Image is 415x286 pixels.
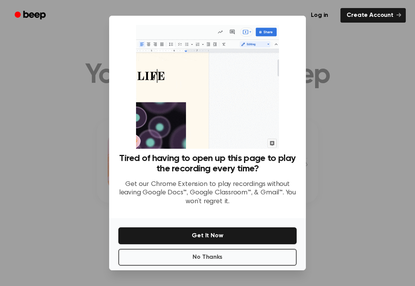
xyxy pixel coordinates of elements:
[9,8,53,23] a: Beep
[118,180,297,206] p: Get our Chrome Extension to play recordings without leaving Google Docs™, Google Classroom™, & Gm...
[340,8,406,23] a: Create Account
[118,153,297,174] h3: Tired of having to open up this page to play the recording every time?
[303,7,336,24] a: Log in
[136,25,279,149] img: Beep extension in action
[118,227,297,244] button: Get It Now
[118,249,297,266] button: No Thanks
